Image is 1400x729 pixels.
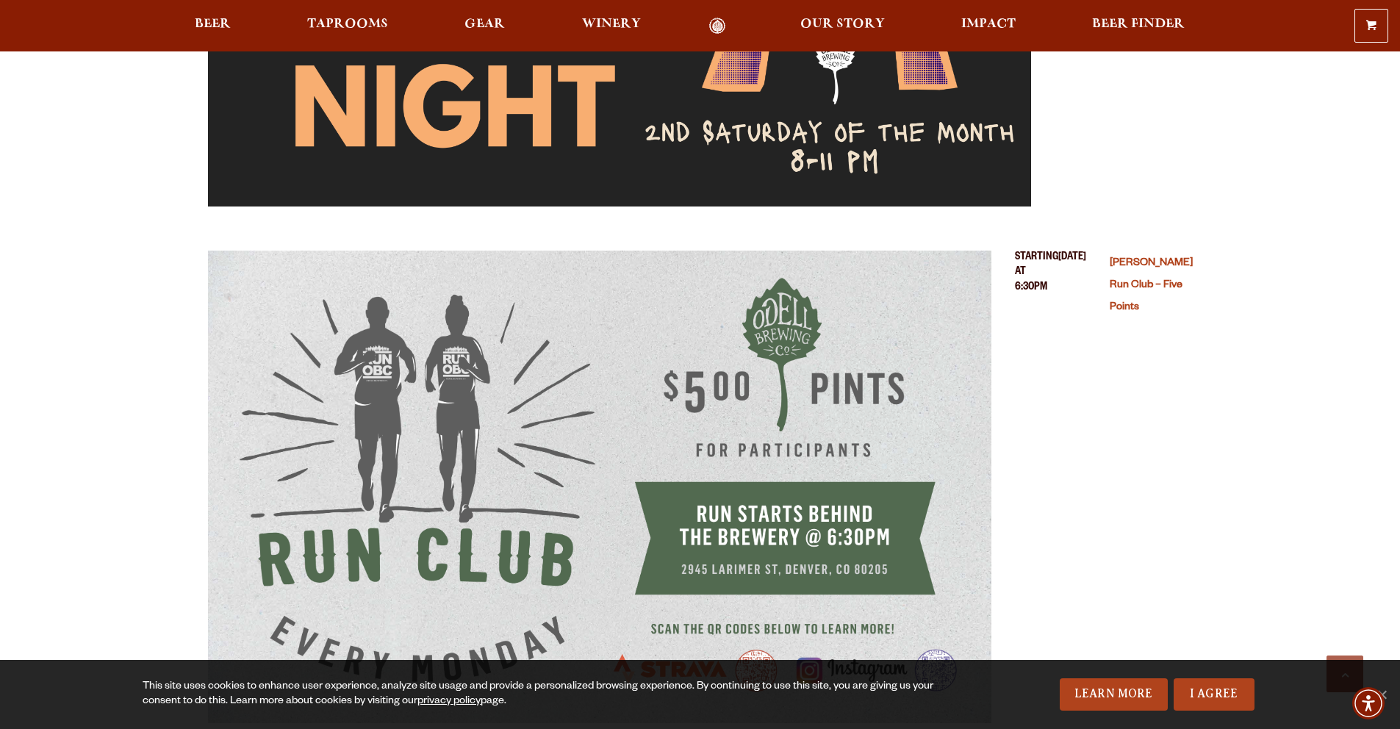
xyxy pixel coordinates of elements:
[1060,678,1168,711] a: Learn More
[1352,687,1385,719] div: Accessibility Menu
[961,18,1016,30] span: Impact
[690,18,745,35] a: Odell Home
[455,18,514,35] a: Gear
[572,18,650,35] a: Winery
[791,18,894,35] a: Our Story
[952,18,1025,35] a: Impact
[1110,258,1193,314] a: Odell Run Club – Five Points (opens in a new window)
[1327,656,1363,692] a: Scroll to top
[582,18,641,30] span: Winery
[417,696,481,708] a: privacy policy
[1174,678,1254,711] a: I Agree
[208,251,991,723] img: 104113_image.jpg
[195,18,231,30] span: Beer
[1083,18,1194,35] a: Beer Finder
[307,18,388,30] span: Taprooms
[298,18,398,35] a: Taprooms
[143,680,938,709] div: This site uses cookies to enhance user experience, analyze site usage and provide a personalized ...
[464,18,505,30] span: Gear
[1092,18,1185,30] span: Beer Finder
[800,18,885,30] span: Our Story
[185,18,240,35] a: Beer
